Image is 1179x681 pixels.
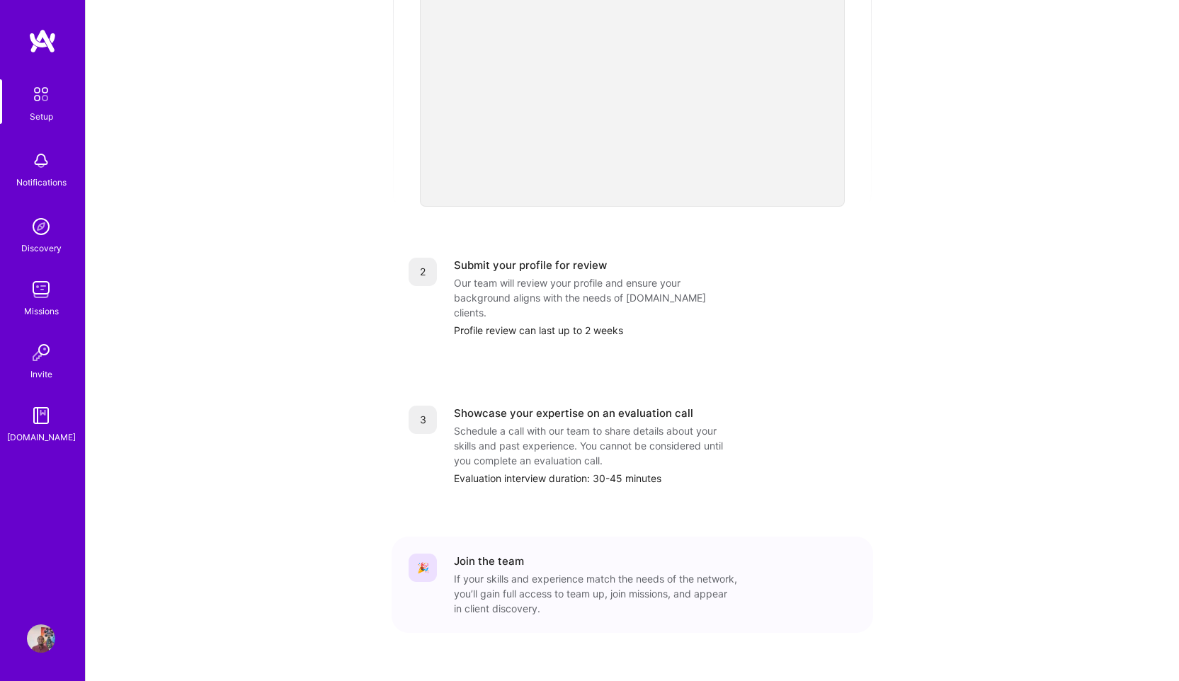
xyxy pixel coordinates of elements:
[454,275,737,320] div: Our team will review your profile and ensure your background aligns with the needs of [DOMAIN_NAM...
[409,258,437,286] div: 2
[454,423,737,468] div: Schedule a call with our team to share details about your skills and past experience. You cannot ...
[23,624,59,653] a: User Avatar
[16,175,67,190] div: Notifications
[30,109,53,124] div: Setup
[30,367,52,382] div: Invite
[27,147,55,175] img: bell
[454,571,737,616] div: If your skills and experience match the needs of the network, you’ll gain full access to team up,...
[454,258,607,273] div: Submit your profile for review
[27,624,55,653] img: User Avatar
[409,406,437,434] div: 3
[27,338,55,367] img: Invite
[409,554,437,582] div: 🎉
[454,471,856,486] div: Evaluation interview duration: 30-45 minutes
[28,28,57,54] img: logo
[24,304,59,319] div: Missions
[27,275,55,304] img: teamwork
[7,430,76,445] div: [DOMAIN_NAME]
[26,79,56,109] img: setup
[454,406,693,420] div: Showcase your expertise on an evaluation call
[454,323,856,338] div: Profile review can last up to 2 weeks
[21,241,62,256] div: Discovery
[454,554,524,568] div: Join the team
[27,401,55,430] img: guide book
[27,212,55,241] img: discovery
